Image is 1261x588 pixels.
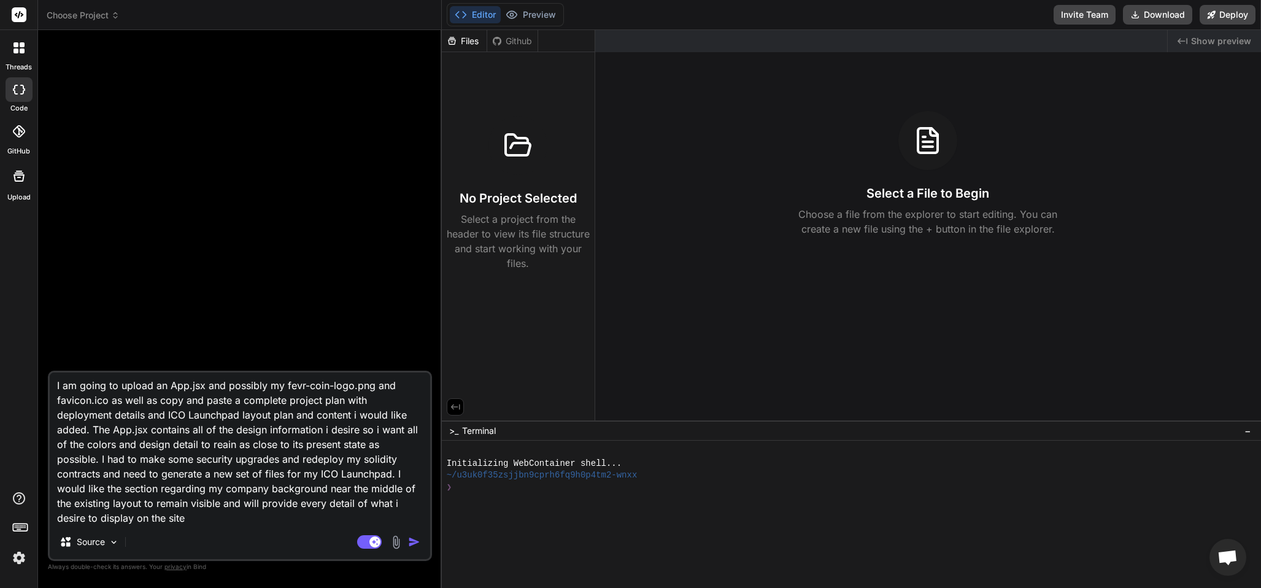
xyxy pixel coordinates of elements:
button: Editor [450,6,501,23]
label: threads [6,62,32,72]
label: code [10,103,28,114]
span: Initializing WebContainer shell... [447,458,622,470]
div: Files [442,35,487,47]
span: Choose Project [47,9,120,21]
button: Invite Team [1054,5,1116,25]
span: ❯ [447,482,453,493]
button: Deploy [1200,5,1255,25]
img: icon [408,536,420,548]
label: GitHub [7,146,30,157]
textarea: I am going to upload an App.jsx and possibly my fevr-coin-logo.png and favicon.ico as well as cop... [50,373,430,525]
h3: Select a File to Begin [866,185,989,202]
img: Pick Models [109,537,119,547]
button: Preview [501,6,561,23]
p: Select a project from the header to view its file structure and start working with your files. [447,212,590,271]
p: Always double-check its answers. Your in Bind [48,561,432,573]
label: Upload [7,192,31,203]
a: Open chat [1209,539,1246,576]
div: Github [487,35,538,47]
p: Source [77,536,105,548]
img: attachment [389,535,403,549]
span: privacy [164,563,187,570]
button: Download [1123,5,1192,25]
span: Show preview [1191,35,1251,47]
p: Choose a file from the explorer to start editing. You can create a new file using the + button in... [790,207,1065,236]
span: >_ [449,425,458,437]
span: ~/u3uk0f35zsjjbn9cprh6fq9h0p4tm2-wnxx [447,470,638,481]
button: − [1242,421,1254,441]
img: settings [9,547,29,568]
span: Terminal [462,425,496,437]
span: − [1244,425,1251,437]
h3: No Project Selected [460,190,577,207]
